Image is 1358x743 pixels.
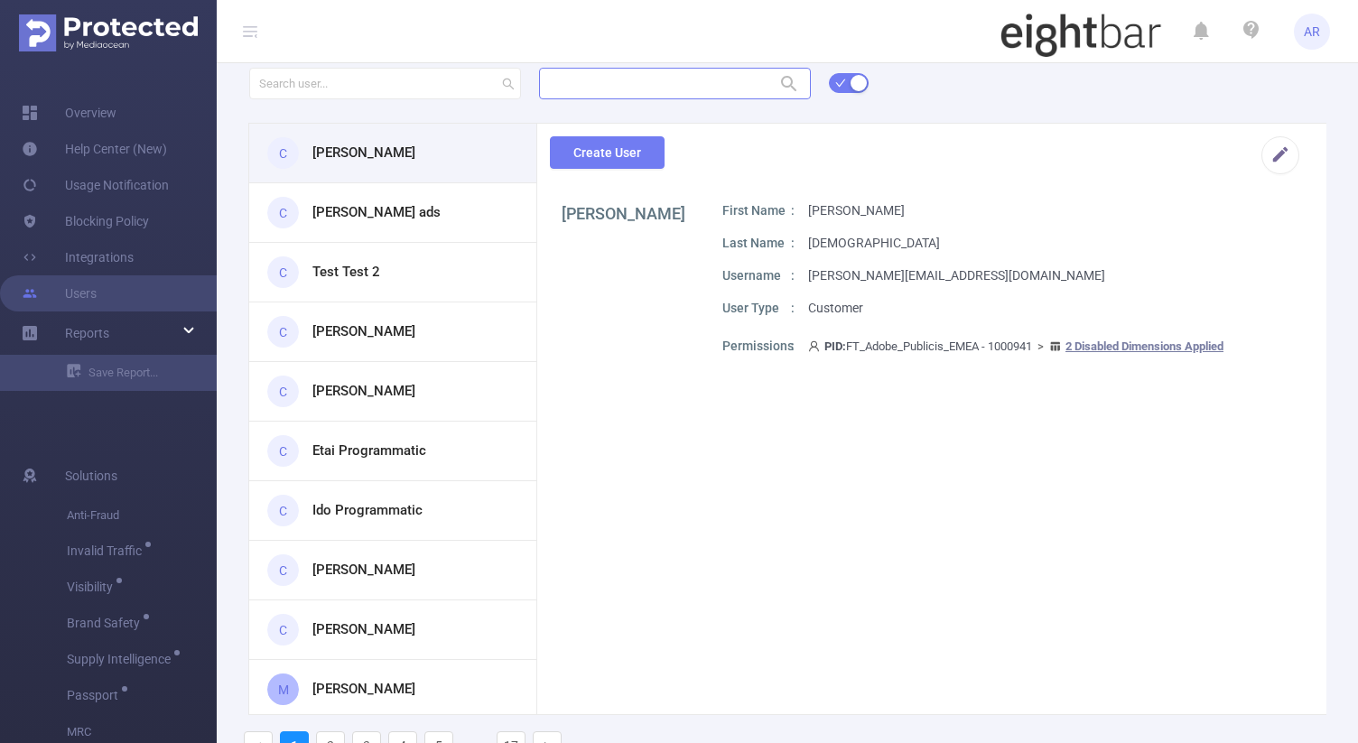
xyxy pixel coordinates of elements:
[312,143,415,163] h3: [PERSON_NAME]
[312,381,415,402] h3: [PERSON_NAME]
[279,195,287,231] span: C
[65,458,117,494] span: Solutions
[249,68,521,99] input: Search user...
[67,497,217,534] span: Anti-Fraud
[1065,339,1223,353] u: 2 Disabled Dimensions Applied
[279,374,287,410] span: C
[22,239,134,275] a: Integrations
[22,275,97,311] a: Users
[808,339,1223,353] span: FT_Adobe_Publicis_EMEA - 1000941
[722,299,795,318] p: User Type
[808,201,905,220] p: [PERSON_NAME]
[312,441,426,461] h3: Etai Programmatic
[67,653,177,665] span: Supply Intelligence
[312,560,415,580] h3: [PERSON_NAME]
[67,617,146,629] span: Brand Safety
[65,315,109,351] a: Reports
[312,202,441,223] h3: [PERSON_NAME] ads
[312,321,415,342] h3: [PERSON_NAME]
[22,95,116,131] a: Overview
[835,78,846,88] i: icon: check
[279,493,287,529] span: C
[278,672,289,708] span: M
[808,234,940,253] p: [DEMOGRAPHIC_DATA]
[312,679,415,700] h3: [PERSON_NAME]
[722,201,795,220] p: First Name
[312,500,423,521] h3: Ido Programmatic
[279,255,287,291] span: C
[824,339,846,353] b: PID:
[22,203,149,239] a: Blocking Policy
[67,544,148,557] span: Invalid Traffic
[550,136,665,169] button: Create User
[312,262,380,283] h3: Test Test 2
[1304,14,1320,50] span: AR
[562,201,685,226] h1: [PERSON_NAME]
[1032,339,1049,353] span: >
[19,14,198,51] img: Protected Media
[279,553,287,589] span: C
[722,266,795,285] p: Username
[279,135,287,172] span: C
[22,167,169,203] a: Usage Notification
[67,355,217,391] a: Save Report...
[808,266,1105,285] p: [PERSON_NAME][EMAIL_ADDRESS][DOMAIN_NAME]
[722,337,795,356] p: Permissions
[722,234,795,253] p: Last Name
[22,131,167,167] a: Help Center (New)
[67,689,125,701] span: Passport
[65,326,109,340] span: Reports
[279,314,287,350] span: C
[312,619,415,640] h3: [PERSON_NAME]
[67,580,119,593] span: Visibility
[808,340,824,352] i: icon: user
[502,78,515,90] i: icon: search
[279,433,287,469] span: C
[808,299,863,318] p: Customer
[279,612,287,648] span: C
